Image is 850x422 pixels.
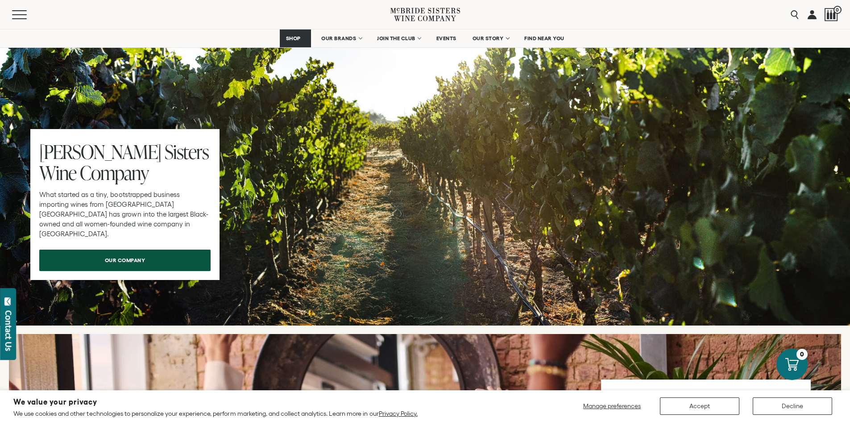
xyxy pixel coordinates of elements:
span: OUR BRANDS [321,35,356,42]
a: OUR BRANDS [315,29,367,47]
h2: We value your privacy [13,398,418,406]
button: Manage preferences [578,397,647,415]
a: Privacy Policy. [379,410,418,417]
span: EVENTS [436,35,456,42]
a: OUR STORY [467,29,514,47]
button: Decline [753,397,832,415]
span: Manage preferences [583,402,641,409]
p: We use cookies and other technologies to personalize your experience, perform marketing, and coll... [13,409,418,418]
span: FIND NEAR YOU [524,35,564,42]
span: 0 [833,6,842,14]
a: EVENTS [431,29,462,47]
p: What started as a tiny, bootstrapped business importing wines from [GEOGRAPHIC_DATA] [GEOGRAPHIC_... [39,190,211,239]
span: JOIN THE CLUB [377,35,415,42]
span: Sisters [165,138,209,165]
span: [PERSON_NAME] [39,138,161,165]
span: Company [80,159,149,186]
div: 0 [796,349,808,360]
a: JOIN THE CLUB [371,29,426,47]
span: Wine [39,159,76,186]
button: Mobile Menu Trigger [12,10,44,19]
a: SHOP [280,29,311,47]
span: OUR STORY [473,35,504,42]
a: FIND NEAR YOU [518,29,570,47]
span: our company [89,251,161,269]
span: SHOP [286,35,301,42]
div: Contact Us [4,310,13,351]
button: Accept [660,397,739,415]
a: our company [39,250,211,271]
